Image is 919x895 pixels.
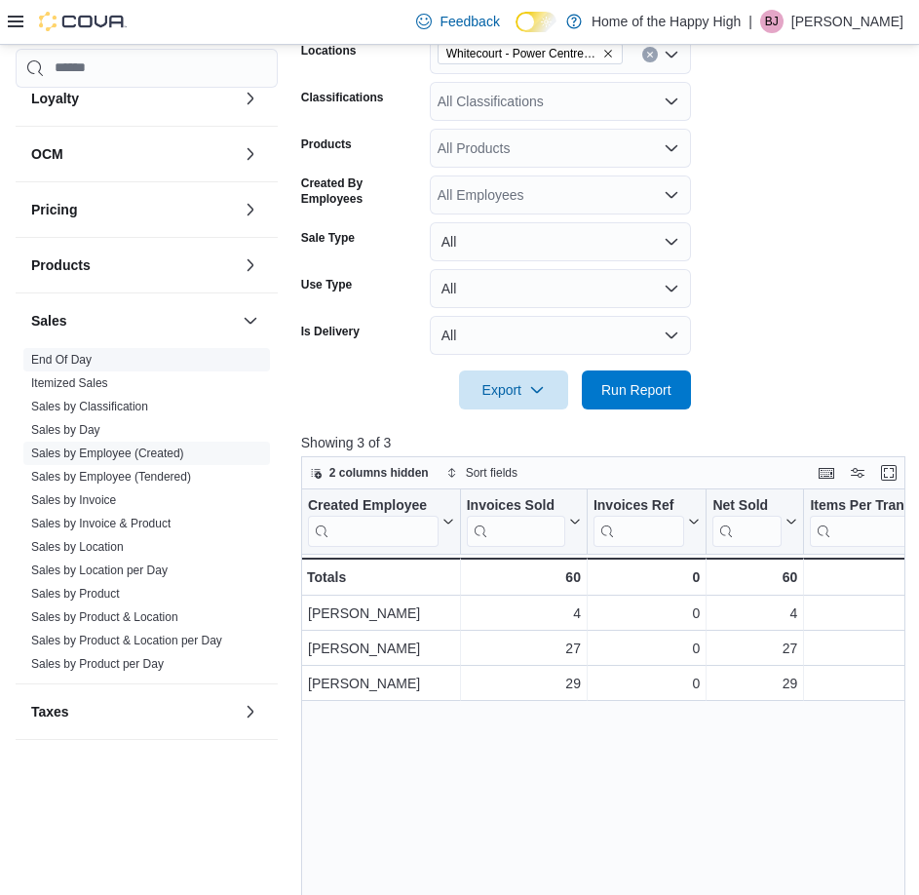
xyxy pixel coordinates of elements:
[712,565,797,589] div: 60
[31,423,100,437] a: Sales by Day
[31,144,63,164] h3: OCM
[712,496,782,546] div: Net Sold
[301,175,422,207] label: Created By Employees
[815,461,838,485] button: Keyboard shortcuts
[466,602,580,625] div: 4
[31,517,171,530] a: Sales by Invoice & Product
[664,140,679,156] button: Open list of options
[594,565,700,589] div: 0
[765,10,779,33] span: BJ
[594,496,700,546] button: Invoices Ref
[31,255,91,275] h3: Products
[31,564,168,577] a: Sales by Location per Day
[791,10,903,33] p: [PERSON_NAME]
[301,277,352,292] label: Use Type
[408,2,507,41] a: Feedback
[466,496,564,546] div: Invoices Sold
[430,316,691,355] button: All
[748,10,752,33] p: |
[642,47,658,62] button: Clear input
[31,200,77,219] h3: Pricing
[308,496,439,546] div: Created Employee
[31,540,124,554] a: Sales by Location
[31,539,124,555] span: Sales by Location
[301,90,384,105] label: Classifications
[31,376,108,390] a: Itemized Sales
[31,656,164,672] span: Sales by Product per Day
[594,496,684,515] div: Invoices Ref
[302,461,437,485] button: 2 columns hidden
[594,496,684,546] div: Invoices Ref
[31,470,191,484] a: Sales by Employee (Tendered)
[301,324,360,339] label: Is Delivery
[31,563,168,578] span: Sales by Location per Day
[31,422,100,438] span: Sales by Day
[31,89,79,108] h3: Loyalty
[31,634,222,647] a: Sales by Product & Location per Day
[308,496,439,515] div: Created Employee
[466,637,580,660] div: 27
[31,610,178,624] a: Sales by Product & Location
[760,10,784,33] div: Bobbi Jean Kay
[664,47,679,62] button: Open list of options
[582,370,691,409] button: Run Report
[31,492,116,508] span: Sales by Invoice
[239,700,262,723] button: Taxes
[459,370,568,409] button: Export
[516,32,517,33] span: Dark Mode
[301,43,357,58] label: Locations
[239,198,262,221] button: Pricing
[39,12,127,31] img: Cova
[16,348,278,683] div: Sales
[329,465,429,481] span: 2 columns hidden
[712,496,797,546] button: Net Sold
[31,633,222,648] span: Sales by Product & Location per Day
[712,672,797,695] div: 29
[592,10,741,33] p: Home of the Happy High
[308,602,454,625] div: [PERSON_NAME]
[307,565,454,589] div: Totals
[31,446,184,461] span: Sales by Employee (Created)
[31,400,148,413] a: Sales by Classification
[466,672,580,695] div: 29
[301,433,912,452] p: Showing 3 of 3
[712,602,797,625] div: 4
[308,496,454,546] button: Created Employee
[308,672,454,695] div: [PERSON_NAME]
[31,447,184,460] a: Sales by Employee (Created)
[31,375,108,391] span: Itemized Sales
[239,87,262,110] button: Loyalty
[31,657,164,671] a: Sales by Product per Day
[31,353,92,367] a: End Of Day
[301,230,355,246] label: Sale Type
[466,565,580,589] div: 60
[31,311,67,331] h3: Sales
[31,200,235,219] button: Pricing
[31,311,235,331] button: Sales
[301,136,352,152] label: Products
[31,399,148,414] span: Sales by Classification
[594,637,700,660] div: 0
[439,461,525,485] button: Sort fields
[712,496,782,515] div: Net Sold
[31,493,116,507] a: Sales by Invoice
[471,370,556,409] span: Export
[877,461,900,485] button: Enter fullscreen
[846,461,869,485] button: Display options
[438,43,623,64] span: Whitecourt - Power Centre - Fire & Flower
[31,255,235,275] button: Products
[308,637,454,660] div: [PERSON_NAME]
[466,496,564,515] div: Invoices Sold
[594,602,700,625] div: 0
[31,144,235,164] button: OCM
[239,142,262,166] button: OCM
[31,516,171,531] span: Sales by Invoice & Product
[466,496,580,546] button: Invoices Sold
[31,469,191,485] span: Sales by Employee (Tendered)
[31,609,178,625] span: Sales by Product & Location
[31,702,235,721] button: Taxes
[664,94,679,109] button: Open list of options
[31,587,120,601] a: Sales by Product
[664,187,679,203] button: Open list of options
[601,380,671,400] span: Run Report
